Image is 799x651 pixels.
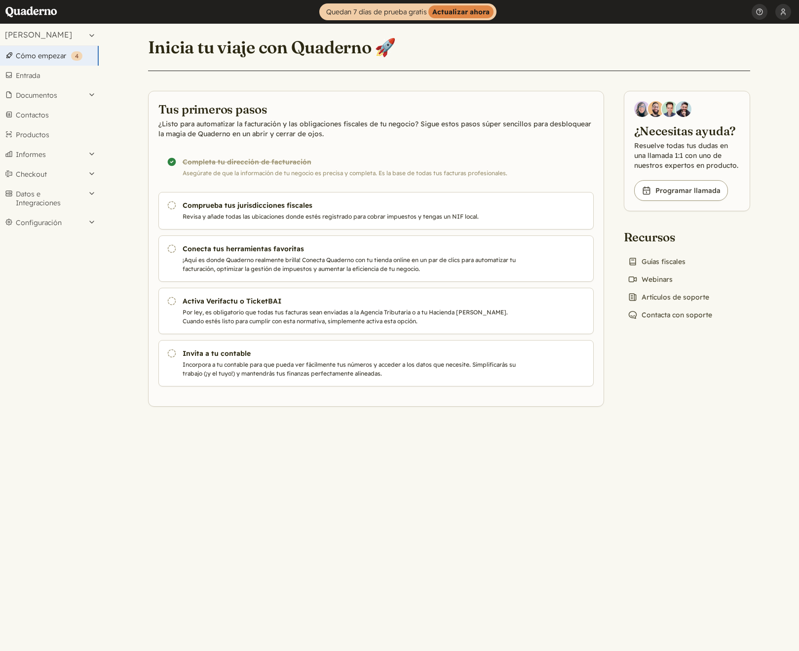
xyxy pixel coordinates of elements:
[634,180,728,201] a: Programar llamada
[158,192,594,230] a: Comprueba tus jurisdicciones fiscales Revisa y añade todas las ubicaciones donde estés registrado...
[676,101,691,117] img: Javier Rubio, DevRel at Quaderno
[183,360,519,378] p: Incorpora a tu contable para que pueda ver fácilmente tus números y acceder a los datos que neces...
[624,229,716,245] h2: Recursos
[183,348,519,358] h3: Invita a tu contable
[624,290,713,304] a: Artículos de soporte
[158,119,594,139] p: ¿Listo para automatizar la facturación y las obligaciones fiscales de tu negocio? Sigue estos pas...
[183,256,519,273] p: ¡Aquí es donde Quaderno realmente brilla! Conecta Quaderno con tu tienda online en un par de clic...
[158,288,594,334] a: Activa Verifactu o TicketBAI Por ley, es obligatorio que todas tus facturas sean enviadas a la Ag...
[183,200,519,210] h3: Comprueba tus jurisdicciones fiscales
[634,123,740,139] h2: ¿Necesitas ayuda?
[634,141,740,170] p: Resuelve todas tus dudas en una llamada 1:1 con uno de nuestros expertos en producto.
[624,308,716,322] a: Contacta con soporte
[148,37,396,58] h1: Inicia tu viaje con Quaderno 🚀
[319,3,496,20] a: Quedan 7 días de prueba gratisActualizar ahora
[428,5,494,18] strong: Actualizar ahora
[183,308,519,326] p: Por ley, es obligatorio que todas tus facturas sean enviadas a la Agencia Tributaria o a tu Hacie...
[634,101,650,117] img: Diana Carrasco, Account Executive at Quaderno
[158,340,594,386] a: Invita a tu contable Incorpora a tu contable para que pueda ver fácilmente tus números y acceder ...
[183,296,519,306] h3: Activa Verifactu o TicketBAI
[662,101,678,117] img: Ivo Oltmans, Business Developer at Quaderno
[183,212,519,221] p: Revisa y añade todas las ubicaciones donde estés registrado para cobrar impuestos y tengas un NIF...
[183,244,519,254] h3: Conecta tus herramientas favoritas
[158,235,594,282] a: Conecta tus herramientas favoritas ¡Aquí es donde Quaderno realmente brilla! Conecta Quaderno con...
[158,101,594,117] h2: Tus primeros pasos
[648,101,664,117] img: Jairo Fumero, Account Executive at Quaderno
[75,52,78,60] span: 4
[624,272,677,286] a: Webinars
[624,255,689,268] a: Guías fiscales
